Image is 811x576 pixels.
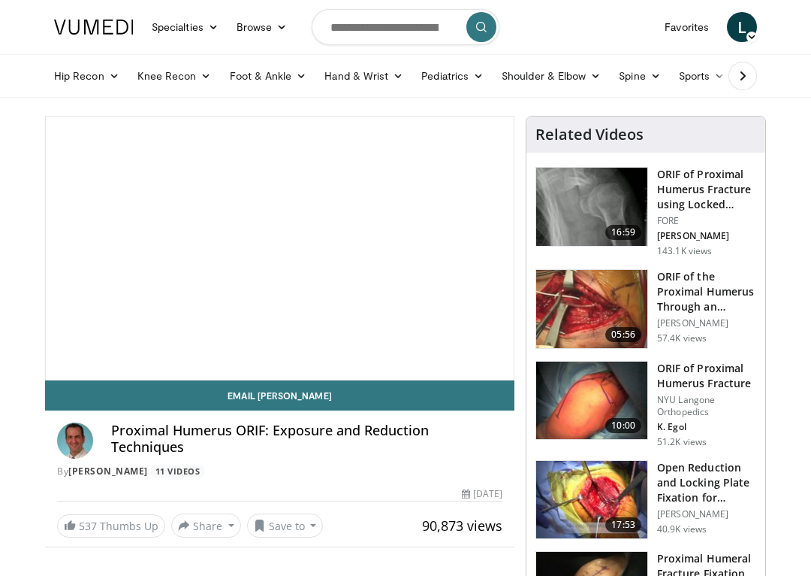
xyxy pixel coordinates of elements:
h4: Related Videos [535,126,644,144]
p: [PERSON_NAME] [657,230,756,242]
a: Pediatrics [412,61,493,91]
a: 05:56 ORIF of the Proximal Humerus Through an Anterolateral Acromial Appro… [PERSON_NAME] 57.4K v... [535,269,756,349]
a: 537 Thumbs Up [57,514,165,538]
video-js: Video Player [46,117,514,380]
p: 57.4K views [657,332,707,344]
div: By [57,465,502,478]
a: Specialties [143,12,228,42]
p: K. Egol [657,421,756,433]
img: Q2xRg7exoPLTwO8X4xMDoxOjBzMTt2bJ.150x105_q85_crop-smart_upscale.jpg [536,461,647,539]
span: 10:00 [605,418,641,433]
div: [DATE] [462,487,502,501]
p: [PERSON_NAME] [657,317,756,329]
a: Favorites [656,12,718,42]
p: 143.1K views [657,245,712,257]
a: Shoulder & Elbow [493,61,610,91]
span: 16:59 [605,225,641,240]
a: Foot & Ankle [221,61,316,91]
img: gardner_3.png.150x105_q85_crop-smart_upscale.jpg [536,270,647,348]
a: Email [PERSON_NAME] [45,380,514,411]
p: NYU Langone Orthopedics [657,394,756,418]
img: Avatar [57,423,93,459]
p: 40.9K views [657,523,707,535]
a: L [727,12,757,42]
span: 90,873 views [422,517,502,535]
h3: ORIF of Proximal Humerus Fracture [657,361,756,391]
h4: Proximal Humerus ORIF: Exposure and Reduction Techniques [111,423,502,455]
a: Hip Recon [45,61,128,91]
a: Hand & Wrist [315,61,412,91]
a: Sports [670,61,734,91]
span: 05:56 [605,327,641,342]
h3: ORIF of the Proximal Humerus Through an Anterolateral Acromial Appro… [657,269,756,314]
a: Knee Recon [128,61,221,91]
img: 270515_0000_1.png.150x105_q85_crop-smart_upscale.jpg [536,362,647,440]
h3: ORIF of Proximal Humerus Fracture using Locked Plating [657,167,756,212]
span: 537 [79,519,97,533]
img: Mighell_-_Locked_Plating_for_Proximal_Humerus_Fx_100008672_2.jpg.150x105_q85_crop-smart_upscale.jpg [536,168,647,246]
a: 17:53 Open Reduction and Locking Plate Fixation for Proximal Humerus Fract… [PERSON_NAME] 40.9K v... [535,460,756,540]
p: FORE [657,215,756,227]
input: Search topics, interventions [312,9,499,45]
button: Save to [247,514,324,538]
a: Browse [228,12,297,42]
a: 16:59 ORIF of Proximal Humerus Fracture using Locked Plating FORE [PERSON_NAME] 143.1K views [535,167,756,257]
img: VuMedi Logo [54,20,134,35]
button: Share [171,514,241,538]
a: 11 Videos [150,465,205,478]
p: 51.2K views [657,436,707,448]
a: Spine [610,61,669,91]
a: [PERSON_NAME] [68,465,148,477]
h3: Open Reduction and Locking Plate Fixation for Proximal Humerus Fract… [657,460,756,505]
p: [PERSON_NAME] [657,508,756,520]
span: 17:53 [605,517,641,532]
a: 10:00 ORIF of Proximal Humerus Fracture NYU Langone Orthopedics K. Egol 51.2K views [535,361,756,448]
